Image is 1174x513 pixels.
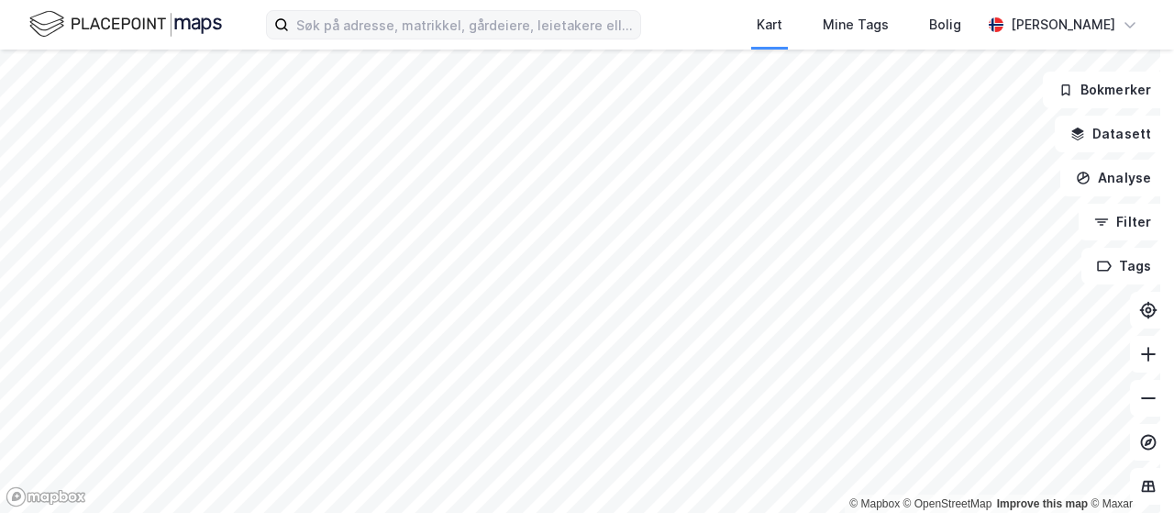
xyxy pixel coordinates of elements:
button: Tags [1081,248,1167,284]
button: Filter [1079,204,1167,240]
button: Datasett [1055,116,1167,152]
a: Mapbox [849,497,900,510]
a: Improve this map [997,497,1088,510]
div: Kart [757,14,782,36]
a: Mapbox homepage [6,486,86,507]
div: Mine Tags [823,14,889,36]
button: Analyse [1060,160,1167,196]
button: Bokmerker [1043,72,1167,108]
a: OpenStreetMap [903,497,992,510]
div: [PERSON_NAME] [1011,14,1115,36]
img: logo.f888ab2527a4732fd821a326f86c7f29.svg [29,8,222,40]
div: Kontrollprogram for chat [1082,425,1174,513]
iframe: Chat Widget [1082,425,1174,513]
div: Bolig [929,14,961,36]
input: Søk på adresse, matrikkel, gårdeiere, leietakere eller personer [289,11,640,39]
